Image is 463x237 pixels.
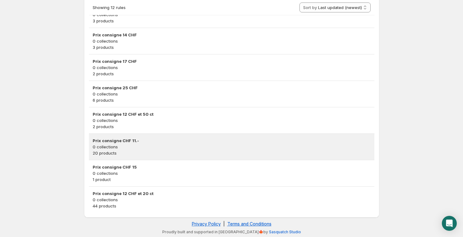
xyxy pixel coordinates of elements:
[192,221,221,226] a: Privacy Policy
[93,117,371,123] p: 0 collections
[93,190,371,197] h3: Prix consigne 12 CHF et 20 ct
[227,221,271,226] a: Terms and Conditions
[93,32,371,38] h3: Prix consigne 14 CHF
[93,58,371,64] h3: Prix consigne 17 CHF
[93,5,126,10] span: Showing 12 rules
[269,230,301,234] a: Sasquatch Studio
[93,197,371,203] p: 0 collections
[93,71,371,77] p: 2 products
[93,170,371,176] p: 0 collections
[93,91,371,97] p: 0 collections
[87,230,376,235] p: Proudly built and supported in [GEOGRAPHIC_DATA]🍁by
[93,164,371,170] h3: Prix consigne CHF 15
[93,44,371,50] p: 3 products
[93,137,371,144] h3: Prix consigne CHF 11.-
[93,144,371,150] p: 0 collections
[93,38,371,44] p: 0 collections
[93,97,371,103] p: 6 products
[93,64,371,71] p: 0 collections
[442,216,457,231] div: Open Intercom Messenger
[93,123,371,130] p: 2 products
[223,221,225,226] span: |
[93,18,371,24] p: 3 products
[93,85,371,91] h3: Prix consigne 25 CHF
[93,111,371,117] h3: Prix consigne 12 CHF et 50 ct
[93,176,371,183] p: 1 product
[93,150,371,156] p: 20 products
[93,203,371,209] p: 44 products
